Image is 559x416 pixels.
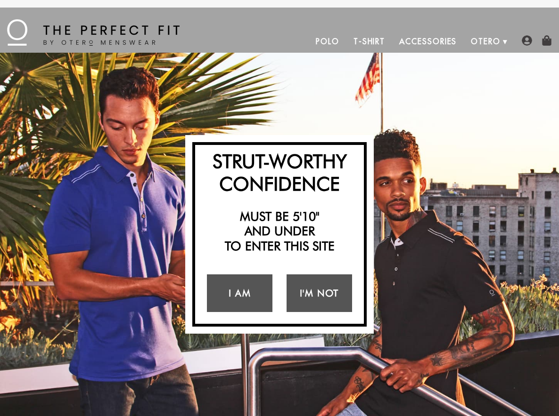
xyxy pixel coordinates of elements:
a: T-Shirt [346,30,392,53]
img: shopping-bag-icon.png [542,35,552,46]
h2: Strut-Worthy Confidence [200,150,359,195]
h2: Must be 5'10" and under to enter this site [200,209,359,253]
a: I Am [207,274,272,312]
img: The Perfect Fit - by Otero Menswear - Logo [7,19,180,46]
a: Accessories [392,30,464,53]
a: Polo [309,30,346,53]
a: Otero [464,30,508,53]
a: I'm Not [287,274,352,312]
img: user-account-icon.png [522,35,532,46]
